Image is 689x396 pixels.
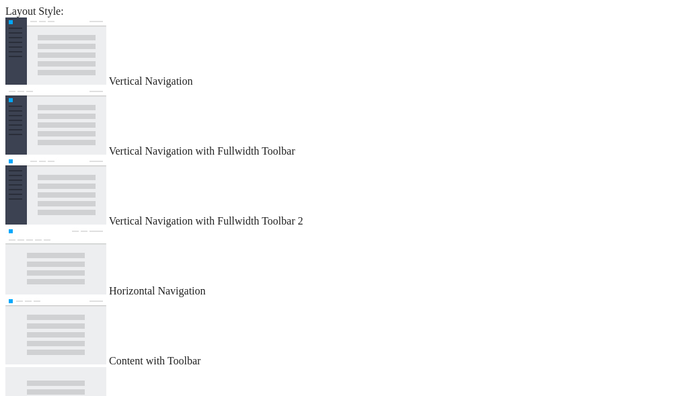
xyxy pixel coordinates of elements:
span: Vertical Navigation with Fullwidth Toolbar 2 [109,215,303,227]
md-radio-button: Vertical Navigation [5,17,684,87]
img: content-with-toolbar.jpg [5,297,106,364]
span: Content with Toolbar [109,355,201,366]
md-radio-button: Vertical Navigation with Fullwidth Toolbar 2 [5,157,684,227]
img: vertical-nav-with-full-toolbar-2.jpg [5,157,106,225]
span: Horizontal Navigation [109,285,206,296]
img: vertical-nav.jpg [5,17,106,85]
md-radio-button: Horizontal Navigation [5,227,684,297]
img: vertical-nav-with-full-toolbar.jpg [5,87,106,155]
span: Vertical Navigation with Fullwidth Toolbar [109,145,295,157]
img: horizontal-nav.jpg [5,227,106,294]
md-radio-button: Vertical Navigation with Fullwidth Toolbar [5,87,684,157]
span: Vertical Navigation [109,75,193,87]
div: Layout Style: [5,5,684,17]
md-radio-button: Content with Toolbar [5,297,684,367]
